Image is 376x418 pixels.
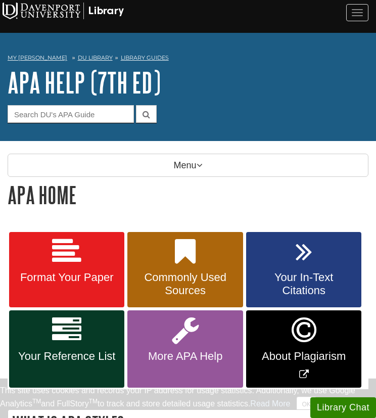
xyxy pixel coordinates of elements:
[8,154,368,177] p: Menu
[3,3,124,19] img: Davenport University Logo
[246,232,361,308] a: Your In-Text Citations
[8,105,134,123] input: Search DU's APA Guide
[8,54,67,62] a: My [PERSON_NAME]
[254,271,354,297] span: Your In-Text Citations
[8,182,368,208] h1: APA Home
[127,232,243,308] a: Commonly Used Sources
[17,350,117,363] span: Your Reference List
[310,397,376,418] button: Library Chat
[121,54,169,61] a: Library Guides
[8,67,161,98] a: APA Help (7th Ed)
[135,350,235,363] span: More APA Help
[17,271,117,284] span: Format Your Paper
[78,54,113,61] a: DU Library
[127,310,243,388] a: More APA Help
[246,310,361,388] a: Link opens in new window
[9,310,124,388] a: Your Reference List
[254,350,354,363] span: About Plagiarism
[9,232,124,308] a: Format Your Paper
[135,271,235,297] span: Commonly Used Sources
